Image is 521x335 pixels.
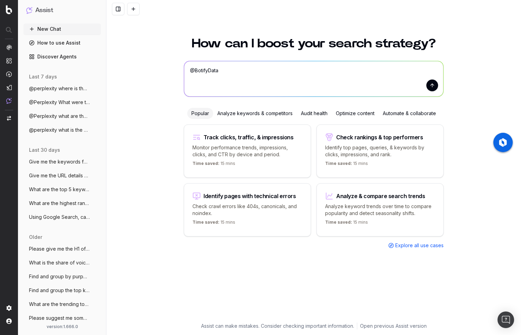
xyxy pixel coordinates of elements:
button: Assist [26,6,98,15]
button: @Perplexity what are the trending keywor [23,111,101,122]
span: Time saved: [192,161,219,166]
div: Audit health [297,108,332,119]
span: last 7 days [29,73,57,80]
p: Analyze keyword trends over time to compare popularity and detect seasonality shifts. [325,203,435,217]
a: Open previous Assist version [360,323,427,329]
div: version: 1.666.0 [26,324,98,329]
div: Check rankings & top performers [336,134,423,140]
span: older [29,234,42,241]
div: Analyze keywords & competitors [213,108,297,119]
span: @perplexity where is the best mexican fo [29,85,90,92]
img: Assist [6,98,12,104]
a: Explore all use cases [388,242,444,249]
textarea: @BotifyData [184,61,443,96]
button: New Chat [23,24,101,35]
span: What are the highest ranked keywords for [29,200,90,207]
span: Time saved: [325,161,352,166]
span: Give me the URL details of [URL] [29,172,90,179]
p: Assist can make mistakes. Consider checking important information. [201,323,354,329]
button: @perplexity where is the best mexican fo [23,83,101,94]
button: What is the share of voice for my websit [23,257,101,268]
span: Find and group the top keywords for 'buy [29,287,90,294]
span: last 30 days [29,147,60,153]
span: Please give me the H1 of the firt 100 cr [29,245,90,252]
span: Time saved: [192,220,219,225]
p: Check crawl errors like 404s, canonicals, and noindex. [192,203,302,217]
img: Activation [6,71,12,77]
h1: How can I boost your search strategy? [184,37,444,50]
img: My account [6,318,12,324]
a: Discover Agents [23,51,101,62]
button: @Perplexity What were the results of the [23,97,101,108]
img: Assist [26,7,32,13]
span: Please suggest me some keywords for 'Lea [29,315,90,322]
span: Using Google Search, can you tell me wha [29,214,90,221]
span: Time saved: [325,220,352,225]
span: @Perplexity What were the results of the [29,99,90,106]
button: @perplexity what is the best electric to [23,124,101,136]
span: What are the trending topics around Leag [29,301,90,308]
img: Botify logo [6,5,12,14]
button: Find and group by purpose the top keywor [23,271,101,282]
img: Analytics [6,45,12,50]
div: Popular [187,108,213,119]
button: Please give me the H1 of the firt 100 cr [23,243,101,254]
img: Studio [6,85,12,90]
span: What is the share of voice for my websit [29,259,90,266]
button: Please suggest me some keywords for 'Lea [23,313,101,324]
div: Automate & collaborate [379,108,440,119]
button: Find and group the top keywords for 'buy [23,285,101,296]
button: Using Google Search, can you tell me wha [23,212,101,223]
div: Analyze & compare search trends [336,193,425,199]
button: What are the top 5 keywords by search vo [23,184,101,195]
p: 15 mins [325,220,368,228]
div: Open Intercom Messenger [498,311,514,328]
span: Find and group by purpose the top keywor [29,273,90,280]
img: Switch project [7,116,11,121]
span: @Perplexity what are the trending keywor [29,113,90,120]
button: Give me the URL details of [URL] [23,170,101,181]
span: Give me the keywords for this URL: https [29,158,90,165]
img: Setting [6,305,12,311]
img: Intelligence [6,58,12,64]
p: 15 mins [192,220,235,228]
div: Track clicks, traffic, & impressions [203,134,294,140]
button: What are the trending topics around Leag [23,299,101,310]
p: 15 mins [192,161,235,169]
p: 15 mins [325,161,368,169]
span: What are the top 5 keywords by search vo [29,186,90,193]
p: Identify top pages, queries, & keywords by clicks, impressions, and rank. [325,144,435,158]
button: What are the highest ranked keywords for [23,198,101,209]
span: Explore all use cases [395,242,444,249]
div: Identify pages with technical errors [203,193,296,199]
span: @perplexity what is the best electric to [29,127,90,133]
button: Give me the keywords for this URL: https [23,156,101,167]
p: Monitor performance trends, impressions, clicks, and CTR by device and period. [192,144,302,158]
div: Optimize content [332,108,379,119]
a: How to use Assist [23,37,101,48]
h1: Assist [35,6,53,15]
